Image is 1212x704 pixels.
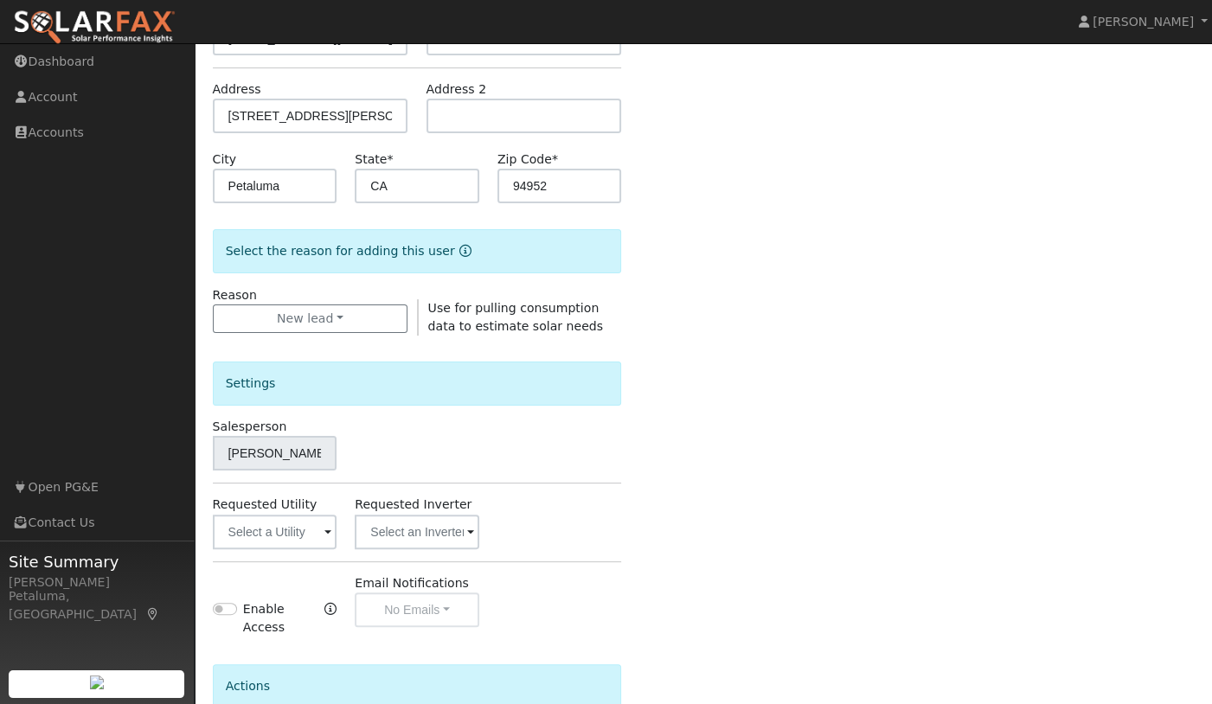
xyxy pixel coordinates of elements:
[90,675,104,689] img: retrieve
[213,229,622,273] div: Select the reason for adding this user
[355,515,479,549] input: Select an Inverter
[1093,15,1194,29] span: [PERSON_NAME]
[13,10,176,46] img: SolarFax
[324,600,337,638] a: Enable Access
[243,600,320,637] label: Enable Access
[213,515,337,549] input: Select a Utility
[213,418,287,436] label: Salesperson
[213,436,337,470] input: Select a User
[455,244,471,258] a: Reason for new user
[428,301,603,333] span: Use for pulling consumption data to estimate solar needs
[213,80,261,99] label: Address
[9,587,185,624] div: Petaluma, [GEOGRAPHIC_DATA]
[145,607,161,621] a: Map
[552,152,558,166] span: Required
[355,496,471,514] label: Requested Inverter
[213,496,317,514] label: Requested Utility
[213,286,257,304] label: Reason
[355,574,469,592] label: Email Notifications
[497,150,558,169] label: Zip Code
[355,150,393,169] label: State
[426,80,487,99] label: Address 2
[9,573,185,592] div: [PERSON_NAME]
[9,550,185,573] span: Site Summary
[387,152,393,166] span: Required
[213,150,237,169] label: City
[213,362,622,406] div: Settings
[213,304,408,334] button: New lead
